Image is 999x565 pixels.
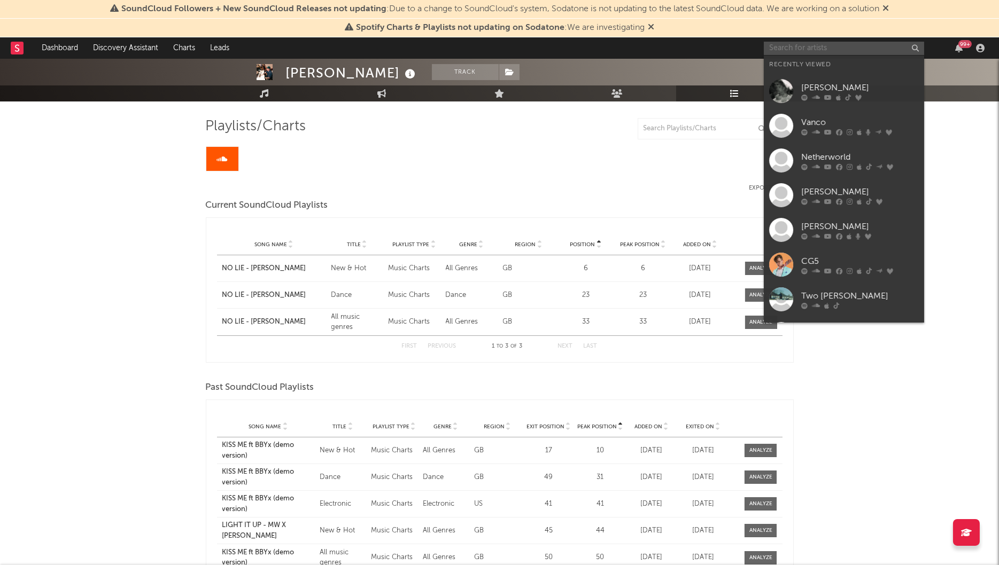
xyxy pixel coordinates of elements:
div: New & Hot [320,445,366,456]
div: [DATE] [680,472,726,483]
span: Dismiss [648,23,654,32]
div: US [474,499,520,509]
a: KISS ME ft BBYx (demo version) [222,440,315,461]
div: 31 [577,472,623,483]
div: All music genres [331,312,383,333]
div: 23 [617,290,669,301]
div: All Genres [423,552,469,563]
div: [DATE] [680,525,726,536]
span: Song Name [249,423,281,430]
span: Dismiss [882,5,889,13]
div: Music Charts [371,499,417,509]
div: All Genres [423,525,469,536]
button: Export CSV [749,185,794,191]
div: Music Charts [371,445,417,456]
button: Next [558,343,573,349]
div: 99 + [958,40,972,48]
div: 45 [525,525,571,536]
a: [PERSON_NAME] [764,317,924,351]
span: Spotify Charts & Playlists not updating on Sodatone [356,23,564,32]
div: NO LIE - [PERSON_NAME] [222,290,326,301]
div: Dance [331,290,383,301]
a: Netherworld [764,143,924,178]
div: Recently Viewed [769,58,919,71]
div: Music Charts [389,317,440,327]
div: Electronic [320,499,366,509]
span: Song Name [254,241,287,248]
div: [DATE] [675,317,726,327]
div: GB [474,472,520,483]
span: Position [570,241,595,248]
div: Two [PERSON_NAME] [801,289,919,302]
span: Playlist Type [393,241,430,248]
div: GB [503,263,555,274]
span: Past SoundCloud Playlists [206,381,314,394]
span: Title [332,423,346,430]
span: to [497,344,503,349]
button: Track [432,64,499,80]
div: GB [503,290,555,301]
div: [DATE] [629,472,675,483]
div: Music Charts [389,290,440,301]
div: CG5 [801,255,919,268]
span: of [510,344,517,349]
span: Added On [683,241,711,248]
div: GB [503,317,555,327]
div: GB [474,445,520,456]
span: Peak Position [620,241,660,248]
div: 41 [525,499,571,509]
div: [PERSON_NAME] [801,185,919,198]
div: 49 [525,472,571,483]
div: All Genres [446,317,498,327]
div: NO LIE - [PERSON_NAME] [222,317,326,327]
a: Vanco [764,108,924,143]
div: Netherworld [801,151,919,163]
div: [DATE] [629,445,675,456]
div: New & Hot [331,263,383,274]
div: 41 [577,499,623,509]
a: Charts [166,37,203,59]
a: Discovery Assistant [86,37,166,59]
div: 6 [560,263,612,274]
div: 10 [577,445,623,456]
div: 33 [560,317,612,327]
div: NO LIE - [PERSON_NAME] [222,263,326,274]
div: Vanco [801,116,919,129]
a: Leads [203,37,237,59]
div: Music Charts [371,525,417,536]
span: Peak Position [577,423,617,430]
div: 1 3 3 [478,340,537,353]
a: LIGHT IT UP - MW X [PERSON_NAME] [222,520,315,541]
div: Dance [446,290,498,301]
div: 50 [577,552,623,563]
input: Search Playlists/Charts [638,118,771,139]
span: : Due to a change to SoundCloud's system, Sodatone is not updating to the latest SoundCloud data.... [121,5,879,13]
span: Region [515,241,536,248]
a: CG5 [764,247,924,282]
span: Exit Position [526,423,564,430]
div: [DATE] [680,499,726,509]
div: Music Charts [371,552,417,563]
input: Search for artists [764,42,924,55]
div: All Genres [446,263,498,274]
span: Exited On [686,423,714,430]
div: GB [474,525,520,536]
button: 99+ [955,44,963,52]
div: [DATE] [675,290,726,301]
span: : We are investigating [356,23,645,32]
span: Region [484,423,505,430]
div: [DATE] [629,499,675,509]
div: GB [474,552,520,563]
span: Genre [433,423,452,430]
span: Playlist Type [373,423,409,430]
button: First [402,343,417,349]
div: 44 [577,525,623,536]
div: 17 [525,445,571,456]
div: 33 [617,317,669,327]
div: Music Charts [371,472,417,483]
div: Electronic [423,499,469,509]
div: New & Hot [320,525,366,536]
a: KISS ME ft BBYx (demo version) [222,467,315,488]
